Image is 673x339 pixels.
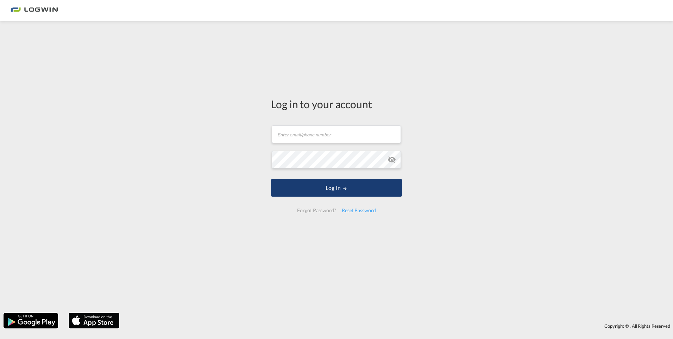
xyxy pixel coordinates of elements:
img: bc73a0e0d8c111efacd525e4c8ad7d32.png [11,3,58,19]
div: Reset Password [339,204,379,217]
img: apple.png [68,312,120,329]
img: google.png [3,312,59,329]
div: Log in to your account [271,97,402,111]
button: LOGIN [271,179,402,197]
md-icon: icon-eye-off [388,155,396,164]
input: Enter email/phone number [272,125,401,143]
div: Forgot Password? [294,204,339,217]
div: Copyright © . All Rights Reserved [123,320,673,332]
